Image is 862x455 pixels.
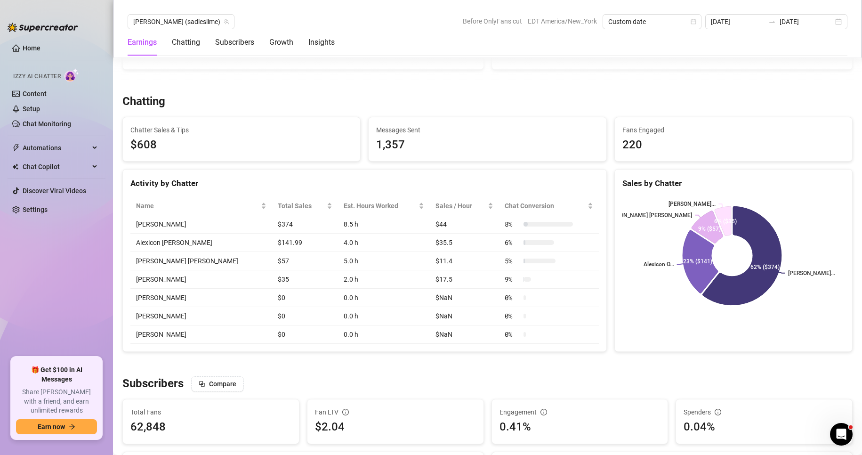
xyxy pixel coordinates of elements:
span: Total Sales [278,201,325,211]
span: info-circle [342,409,349,415]
td: $NaN [430,289,499,307]
div: 1,357 [376,136,598,154]
td: $0 [272,325,338,344]
div: 0.41% [499,418,661,436]
td: $57 [272,252,338,270]
td: $35 [272,270,338,289]
span: Izzy AI Chatter [13,72,61,81]
td: [PERSON_NAME] [130,215,272,234]
div: Spenders [684,407,845,417]
span: 6 % [505,237,520,248]
h3: Subscribers [122,376,184,391]
text: Alexicon O... [643,261,674,268]
th: Sales / Hour [430,197,499,215]
td: Alexicon [PERSON_NAME] [130,234,272,252]
th: Total Sales [272,197,338,215]
span: thunderbolt [12,144,20,152]
td: $NaN [430,307,499,325]
span: Custom date [608,15,696,29]
span: Chat Copilot [23,159,89,174]
span: EDT America/New_York [528,14,597,28]
a: Content [23,90,47,97]
td: 0.0 h [338,325,430,344]
td: 8.5 h [338,215,430,234]
span: 🎁 Get $100 in AI Messages [16,366,97,384]
td: 0.0 h [338,307,430,325]
span: calendar [691,19,696,24]
button: Compare [191,376,244,391]
span: block [199,381,205,387]
span: arrow-right [69,423,75,430]
td: [PERSON_NAME] [130,289,272,307]
span: Sales / Hour [435,201,486,211]
span: Share [PERSON_NAME] with a friend, and earn unlimited rewards [16,388,97,415]
div: Chatting [172,37,200,48]
div: 220 [622,136,845,154]
text: [PERSON_NAME] [PERSON_NAME] [604,212,692,219]
span: 0 % [505,311,520,321]
td: 4.0 h [338,234,430,252]
span: 0 % [505,329,520,340]
img: logo-BBDzfeDw.svg [8,23,78,32]
input: End date [780,16,833,27]
span: Name [136,201,259,211]
span: Total Fans [130,407,291,417]
span: to [768,18,776,25]
div: Fan LTV [315,407,476,417]
div: $2.04 [315,418,476,436]
div: Insights [308,37,335,48]
span: Earn now [38,423,65,431]
a: Home [23,44,40,52]
span: Messages Sent [376,125,598,135]
h3: Chatting [122,94,165,109]
div: Earnings [128,37,157,48]
span: swap-right [768,18,776,25]
input: Start date [711,16,765,27]
span: $608 [130,136,353,154]
td: $0 [272,289,338,307]
td: 0.0 h [338,289,430,307]
span: 9 % [505,274,520,284]
span: Fans Engaged [622,125,845,135]
span: info-circle [540,409,547,415]
span: Chatter Sales & Tips [130,125,353,135]
span: Before OnlyFans cut [463,14,522,28]
a: Settings [23,206,48,213]
td: $374 [272,215,338,234]
div: Growth [269,37,293,48]
th: Chat Conversion [499,197,598,215]
td: [PERSON_NAME] [130,325,272,344]
td: $11.4 [430,252,499,270]
div: 62,848 [130,418,166,436]
div: Activity by Chatter [130,177,599,190]
span: 8 % [505,219,520,229]
div: Est. Hours Worked [344,201,417,211]
td: $141.99 [272,234,338,252]
td: $44 [430,215,499,234]
td: $35.5 [430,234,499,252]
span: Compare [209,380,236,388]
span: 5 % [505,256,520,266]
div: Sales by Chatter [622,177,845,190]
span: Chat Conversion [505,201,585,211]
span: team [224,19,229,24]
img: AI Chatter [64,68,79,82]
text: [PERSON_NAME]... [788,270,836,276]
div: Engagement [499,407,661,417]
iframe: Intercom live chat [830,423,853,446]
div: 0.04% [684,418,845,436]
th: Name [130,197,272,215]
img: Chat Copilot [12,163,18,170]
div: Subscribers [215,37,254,48]
span: 0 % [505,292,520,303]
span: Automations [23,140,89,155]
span: Sadie (sadieslime) [133,15,229,29]
td: $17.5 [430,270,499,289]
td: $0 [272,307,338,325]
a: Discover Viral Videos [23,187,86,195]
span: info-circle [715,409,721,415]
td: 5.0 h [338,252,430,270]
a: Chat Monitoring [23,120,71,128]
td: $NaN [430,325,499,344]
button: Earn nowarrow-right [16,419,97,434]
